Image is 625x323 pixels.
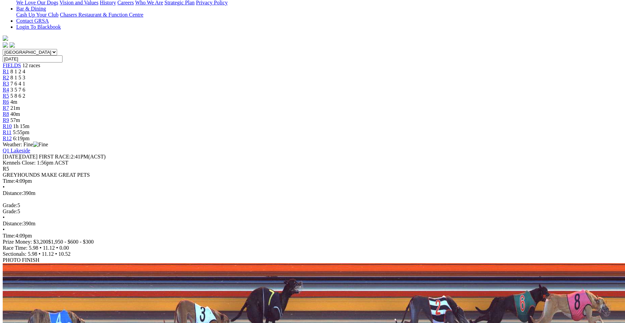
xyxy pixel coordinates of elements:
[13,123,29,129] span: 1h 15m
[3,172,622,178] div: GREYHOUNDS MAKE GREAT PETS
[3,142,48,147] span: Weather: Fine
[3,178,622,184] div: 4:09pm
[3,154,20,159] span: [DATE]
[3,35,8,41] img: logo-grsa-white.png
[3,148,30,153] a: Q1 Lakeside
[16,18,49,24] a: Contact GRSA
[16,24,61,30] a: Login To Blackbook
[10,117,20,123] span: 57m
[10,93,25,99] span: 5 8 6 2
[3,190,622,196] div: 390m
[55,251,57,257] span: •
[3,93,9,99] a: R5
[16,12,58,18] a: Cash Up Your Club
[3,221,23,226] span: Distance:
[13,129,29,135] span: 5:55pm
[3,105,9,111] a: R7
[3,111,9,117] a: R8
[3,233,622,239] div: 4:09pm
[13,135,30,141] span: 6:19pm
[3,178,16,184] span: Time:
[3,202,18,208] span: Grade:
[48,239,94,245] span: $1,950 - $600 - $300
[60,12,143,18] a: Chasers Restaurant & Function Centre
[28,251,37,257] span: 5.98
[3,233,16,239] span: Time:
[3,190,23,196] span: Distance:
[3,99,9,105] a: R6
[16,6,46,11] a: Bar & Dining
[3,257,40,263] span: PHOTO FINISH
[3,245,27,251] span: Race Time:
[3,160,622,166] div: Kennels Close: 1:56pm ACST
[3,166,9,172] span: R5
[3,135,12,141] a: R12
[3,63,21,68] a: FIELDS
[3,55,62,63] input: Select date
[3,202,622,208] div: 5
[3,87,9,93] a: R4
[42,251,54,257] span: 11.12
[59,245,69,251] span: 0.00
[10,105,20,111] span: 21m
[3,208,18,214] span: Grade:
[3,221,622,227] div: 390m
[10,81,25,86] span: 7 6 4 1
[3,123,12,129] a: R10
[3,81,9,86] a: R3
[3,215,5,220] span: •
[10,111,20,117] span: 40m
[3,129,11,135] a: R11
[39,251,41,257] span: •
[39,154,71,159] span: FIRST RACE:
[10,87,25,93] span: 3 5 7 6
[40,245,42,251] span: •
[58,251,71,257] span: 10.52
[3,117,9,123] a: R9
[10,69,25,74] span: 8 1 2 4
[9,42,15,48] img: twitter.svg
[10,75,25,80] span: 8 1 5 3
[43,245,55,251] span: 11.12
[3,184,5,190] span: •
[3,239,622,245] div: Prize Money: $3,200
[16,12,622,18] div: Bar & Dining
[3,251,26,257] span: Sectionals:
[3,69,9,74] a: R1
[3,75,9,80] a: R2
[29,245,38,251] span: 5.98
[3,208,622,215] div: 5
[39,154,106,159] span: 2:41PM(ACST)
[22,63,40,68] span: 12 races
[56,245,58,251] span: •
[3,154,37,159] span: [DATE]
[3,227,5,232] span: •
[3,42,8,48] img: facebook.svg
[33,142,48,148] img: Fine
[10,99,17,105] span: 4m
